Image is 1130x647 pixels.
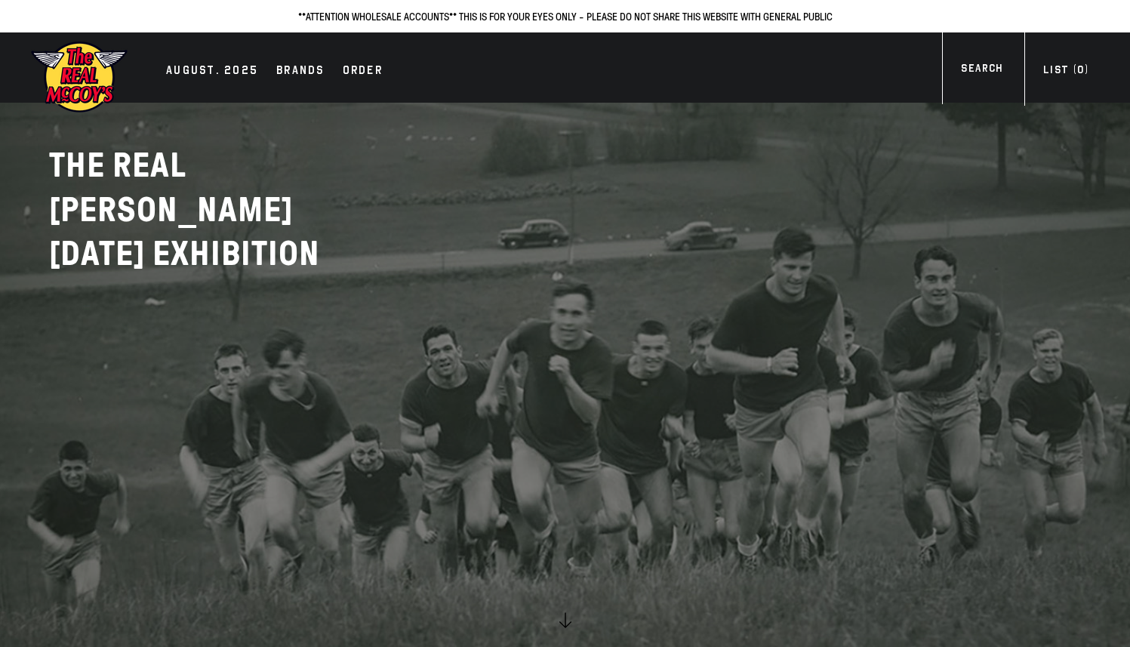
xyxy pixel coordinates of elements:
[942,60,1021,81] a: Search
[276,61,325,82] div: Brands
[49,143,426,276] h2: THE REAL [PERSON_NAME]
[1043,62,1088,82] div: List ( )
[1077,63,1084,76] span: 0
[166,61,258,82] div: AUGUST. 2025
[343,61,383,82] div: Order
[1024,62,1107,82] a: List (0)
[961,60,1002,81] div: Search
[30,40,128,114] img: mccoys-exhibition
[15,8,1115,25] p: **ATTENTION WHOLESALE ACCOUNTS** THIS IS FOR YOUR EYES ONLY - PLEASE DO NOT SHARE THIS WEBSITE WI...
[49,232,426,276] p: [DATE] EXHIBITION
[335,61,390,82] a: Order
[159,61,266,82] a: AUGUST. 2025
